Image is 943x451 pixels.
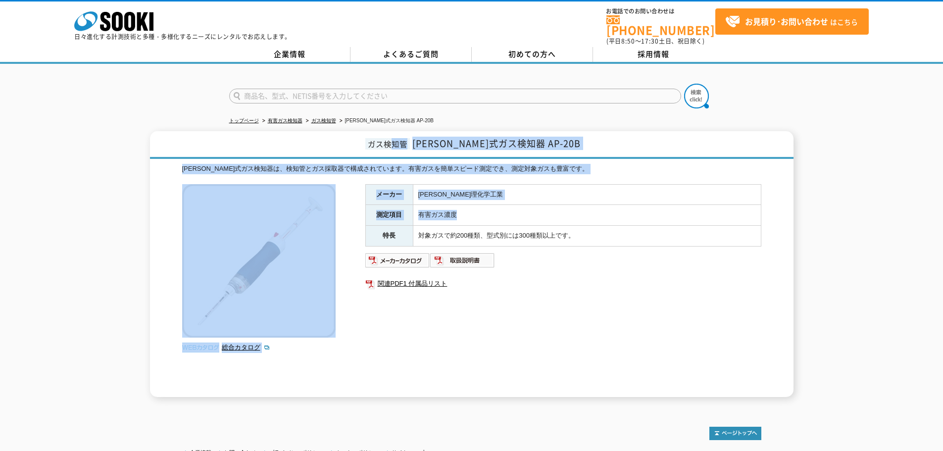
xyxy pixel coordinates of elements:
[365,226,413,247] th: 特長
[365,184,413,205] th: メーカー
[430,259,495,266] a: 取扱説明書
[606,37,704,46] span: (平日 ～ 土日、祝日除く)
[268,118,302,123] a: 有害ガス検知器
[709,427,761,440] img: トップページへ
[508,49,556,59] span: 初めての方へ
[182,184,336,338] img: 北川式ガス検知器 AP-20B
[715,8,869,35] a: お見積り･お問い合わせはこちら
[338,116,434,126] li: [PERSON_NAME]式ガス検知器 AP-20B
[350,47,472,62] a: よくあるご質問
[472,47,593,62] a: 初めての方へ
[365,138,410,150] span: ガス検知管
[413,226,761,247] td: 対象ガスで約200種類、型式別には300種類以上です。
[182,343,219,352] img: webカタログ
[311,118,336,123] a: ガス検知管
[684,84,709,108] img: btn_search.png
[430,252,495,268] img: 取扱説明書
[229,118,259,123] a: トップページ
[413,205,761,226] td: 有害ガス濃度
[606,8,715,14] span: お電話でのお問い合わせは
[365,259,430,266] a: メーカーカタログ
[725,14,858,29] span: はこちら
[229,47,350,62] a: 企業情報
[229,89,681,103] input: 商品名、型式、NETIS番号を入力してください
[365,205,413,226] th: 測定項目
[74,34,291,40] p: 日々進化する計測技術と多種・多様化するニーズにレンタルでお応えします。
[365,277,761,290] a: 関連PDF1 付属品リスト
[412,137,581,150] span: [PERSON_NAME]式ガス検知器 AP-20B
[413,184,761,205] td: [PERSON_NAME]理化学工業
[593,47,714,62] a: 採用情報
[182,164,761,174] div: [PERSON_NAME]式ガス検知器は、検知管とガス採取器で構成されています。有害ガスを簡単スピード測定でき、測定対象ガスも豊富です。
[222,344,270,351] a: 総合カタログ
[641,37,659,46] span: 17:30
[365,252,430,268] img: メーカーカタログ
[745,15,828,27] strong: お見積り･お問い合わせ
[606,15,715,36] a: [PHONE_NUMBER]
[621,37,635,46] span: 8:50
